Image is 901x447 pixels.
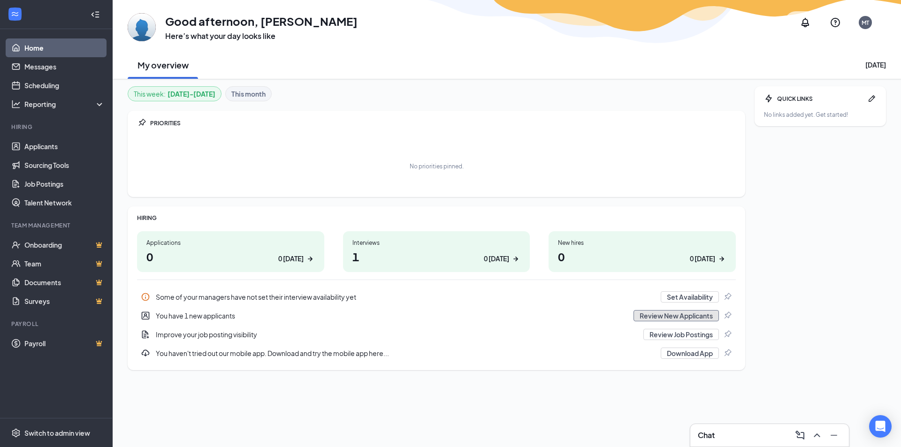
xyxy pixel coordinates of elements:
[11,123,103,131] div: Hiring
[862,19,869,27] div: MT
[24,193,105,212] a: Talent Network
[811,430,823,441] svg: ChevronUp
[11,320,103,328] div: Payroll
[137,325,736,344] a: DocumentAddImprove your job posting visibilityReview Job PostingsPin
[764,111,877,119] div: No links added yet. Get started!
[24,57,105,76] a: Messages
[134,89,215,99] div: This week :
[24,38,105,57] a: Home
[24,273,105,292] a: DocumentsCrown
[867,94,877,103] svg: Pen
[91,10,100,19] svg: Collapse
[511,254,520,264] svg: ArrowRight
[809,428,825,443] button: ChevronUp
[24,174,105,193] a: Job Postings
[156,292,655,302] div: Some of your managers have not set their interview availability yet
[137,306,736,325] div: You have 1 new applicants
[11,428,21,438] svg: Settings
[661,348,719,359] button: Download App
[643,329,719,340] button: Review Job Postings
[558,249,726,265] h1: 0
[141,349,150,358] svg: Download
[137,231,324,272] a: Applications00 [DATE]ArrowRight
[137,59,189,71] h2: My overview
[830,17,841,28] svg: QuestionInfo
[24,76,105,95] a: Scheduling
[690,254,715,264] div: 0 [DATE]
[723,311,732,320] svg: Pin
[278,254,304,264] div: 0 [DATE]
[24,428,90,438] div: Switch to admin view
[137,118,146,128] svg: Pin
[549,231,736,272] a: New hires00 [DATE]ArrowRight
[352,249,521,265] h1: 1
[24,137,105,156] a: Applicants
[141,311,150,320] svg: UserEntity
[10,9,20,19] svg: WorkstreamLogo
[484,254,509,264] div: 0 [DATE]
[764,94,773,103] svg: Bolt
[141,292,150,302] svg: Info
[146,239,315,247] div: Applications
[156,311,628,320] div: You have 1 new applicants
[137,288,736,306] div: Some of your managers have not set their interview availability yet
[168,89,215,99] b: [DATE] - [DATE]
[137,344,736,363] div: You haven't tried out our mobile app. Download and try the mobile app here...
[24,99,105,109] div: Reporting
[352,239,521,247] div: Interviews
[661,291,719,303] button: Set Availability
[24,334,105,353] a: PayrollCrown
[156,349,655,358] div: You haven't tried out our mobile app. Download and try the mobile app here...
[24,292,105,311] a: SurveysCrown
[777,95,863,103] div: QUICK LINKS
[723,292,732,302] svg: Pin
[137,306,736,325] a: UserEntityYou have 1 new applicantsReview New ApplicantsPin
[11,99,21,109] svg: Analysis
[698,430,715,440] h3: Chat
[137,325,736,344] div: Improve your job posting visibility
[24,156,105,174] a: Sourcing Tools
[137,344,736,363] a: DownloadYou haven't tried out our mobile app. Download and try the mobile app here...Download AppPin
[305,254,315,264] svg: ArrowRight
[165,31,358,41] h3: Here’s what your day looks like
[24,235,105,254] a: OnboardingCrown
[794,430,806,441] svg: ComposeMessage
[137,214,736,222] div: HIRING
[869,415,892,438] div: Open Intercom Messenger
[723,349,732,358] svg: Pin
[828,430,840,441] svg: Minimize
[128,13,156,41] img: Meagan Taylor
[146,249,315,265] h1: 0
[717,254,726,264] svg: ArrowRight
[558,239,726,247] div: New hires
[800,17,811,28] svg: Notifications
[24,254,105,273] a: TeamCrown
[723,330,732,339] svg: Pin
[11,221,103,229] div: Team Management
[150,119,736,127] div: PRIORITIES
[137,288,736,306] a: InfoSome of your managers have not set their interview availability yetSet AvailabilityPin
[231,89,266,99] b: This month
[793,428,808,443] button: ComposeMessage
[165,13,358,29] h1: Good afternoon, [PERSON_NAME]
[141,330,150,339] svg: DocumentAdd
[826,428,841,443] button: Minimize
[343,231,530,272] a: Interviews10 [DATE]ArrowRight
[634,310,719,321] button: Review New Applicants
[865,60,886,69] div: [DATE]
[410,162,464,170] div: No priorities pinned.
[156,330,638,339] div: Improve your job posting visibility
